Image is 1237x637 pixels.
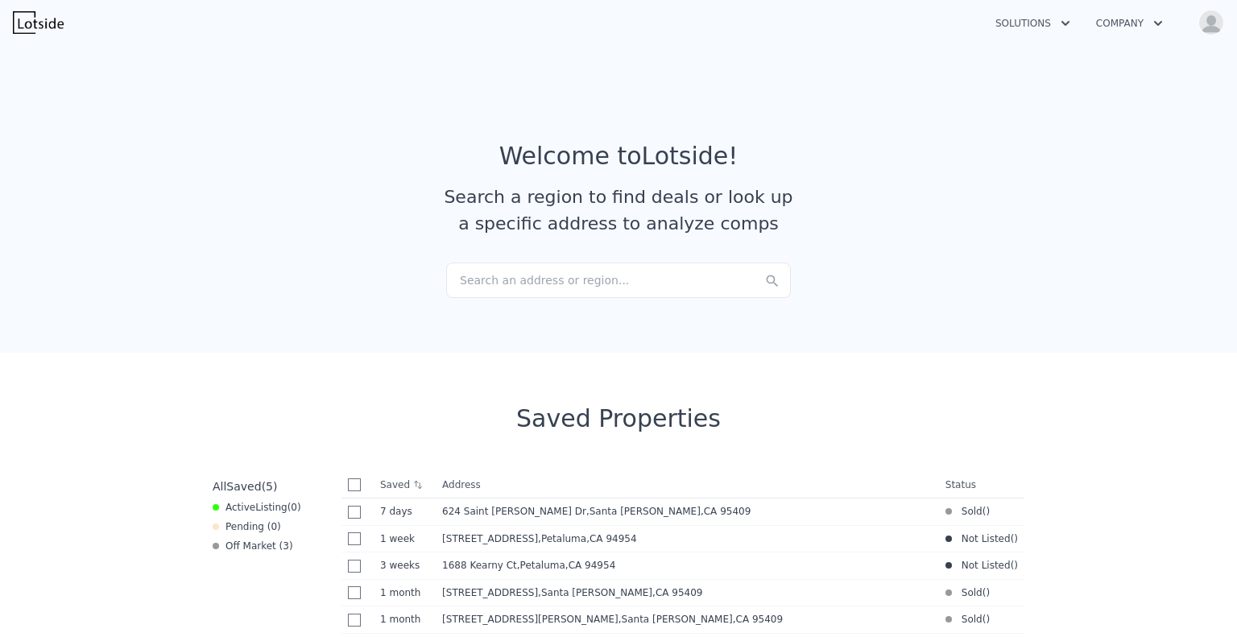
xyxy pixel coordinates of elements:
[538,533,643,544] span: , Petaluma
[652,587,702,598] span: , CA 95409
[986,586,990,599] span: )
[442,506,586,517] span: 624 Saint [PERSON_NAME] Dr
[442,614,618,625] span: [STREET_ADDRESS][PERSON_NAME]
[206,404,1031,433] div: Saved Properties
[986,613,990,626] span: )
[986,505,990,518] span: )
[952,505,987,518] span: Sold (
[618,614,789,625] span: , Santa [PERSON_NAME]
[1083,9,1176,38] button: Company
[225,501,301,514] span: Active ( 0 )
[380,586,429,599] time: 2025-08-19 19:19
[438,184,799,237] div: Search a region to find deals or look up a specific address to analyze comps
[1014,559,1018,572] span: )
[586,533,636,544] span: , CA 94954
[952,532,1015,545] span: Not Listed (
[952,559,1015,572] span: Not Listed (
[586,506,757,517] span: , Santa [PERSON_NAME]
[380,613,429,626] time: 2025-08-18 16:39
[1014,532,1018,545] span: )
[446,263,791,298] div: Search an address or region...
[517,560,623,571] span: , Petaluma
[939,472,1024,498] th: Status
[13,11,64,34] img: Lotside
[442,560,517,571] span: 1688 Kearny Ct
[442,587,538,598] span: [STREET_ADDRESS]
[380,559,429,572] time: 2025-08-26 22:27
[213,478,277,494] div: All ( 5 )
[442,533,538,544] span: [STREET_ADDRESS]
[213,520,281,533] div: Pending ( 0 )
[436,472,939,498] th: Address
[952,586,987,599] span: Sold (
[1198,10,1224,35] img: avatar
[226,480,261,493] span: Saved
[733,614,783,625] span: , CA 95409
[213,540,293,552] div: Off Market ( 3 )
[952,613,987,626] span: Sold (
[499,142,738,171] div: Welcome to Lotside !
[380,505,429,518] time: 2025-09-12 19:10
[701,506,751,517] span: , CA 95409
[538,587,709,598] span: , Santa [PERSON_NAME]
[374,472,436,498] th: Saved
[380,532,429,545] time: 2025-09-11 22:14
[255,502,288,513] span: Listing
[983,9,1083,38] button: Solutions
[565,560,615,571] span: , CA 94954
